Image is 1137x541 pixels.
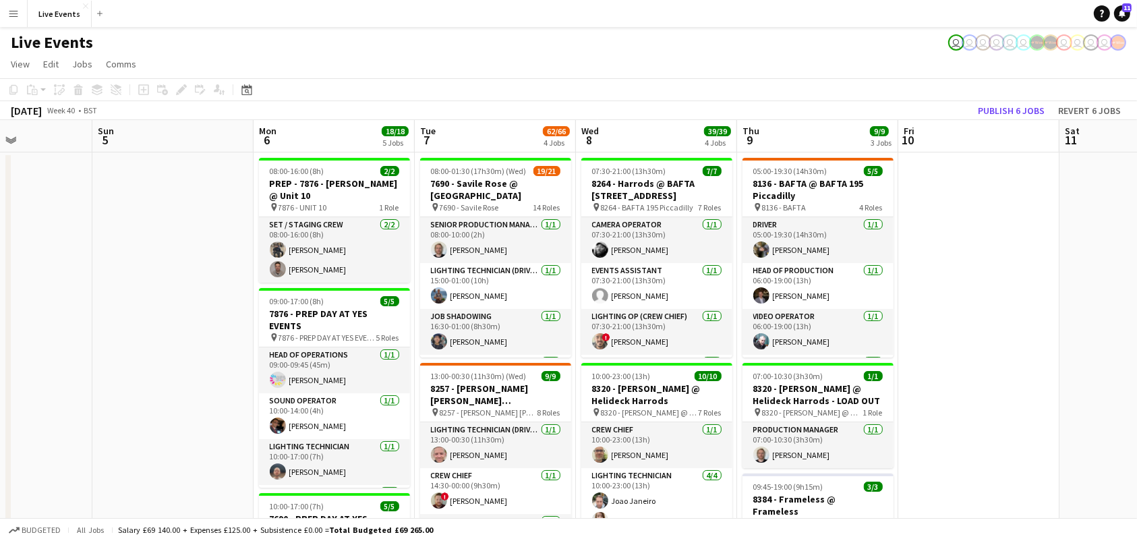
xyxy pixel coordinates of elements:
[1002,34,1018,51] app-user-avatar: Nadia Addada
[1110,34,1126,51] app-user-avatar: Alex Gill
[43,58,59,70] span: Edit
[972,102,1050,119] button: Publish 6 jobs
[1056,34,1072,51] app-user-avatar: Ollie Rolfe
[1083,34,1099,51] app-user-avatar: Technical Department
[962,34,978,51] app-user-avatar: Nadia Addada
[989,34,1005,51] app-user-avatar: Nadia Addada
[38,55,64,73] a: Edit
[1053,102,1126,119] button: Revert 6 jobs
[118,525,433,535] div: Salary £69 140.00 + Expenses £125.00 + Subsistence £0.00 =
[329,525,433,535] span: Total Budgeted £69 265.00
[72,58,92,70] span: Jobs
[45,105,78,115] span: Week 40
[1114,5,1130,22] a: 11
[1070,34,1086,51] app-user-avatar: Technical Department
[106,58,136,70] span: Comms
[1043,34,1059,51] app-user-avatar: Production Managers
[11,104,42,117] div: [DATE]
[67,55,98,73] a: Jobs
[7,523,63,538] button: Budgeted
[1097,34,1113,51] app-user-avatar: Technical Department
[28,1,92,27] button: Live Events
[1029,34,1045,51] app-user-avatar: Production Managers
[1122,3,1132,12] span: 11
[5,55,35,73] a: View
[22,525,61,535] span: Budgeted
[11,32,93,53] h1: Live Events
[975,34,991,51] app-user-avatar: Nadia Addada
[74,525,107,535] span: All jobs
[948,34,964,51] app-user-avatar: Nadia Addada
[84,105,97,115] div: BST
[11,58,30,70] span: View
[100,55,142,73] a: Comms
[1016,34,1032,51] app-user-avatar: Eden Hopkins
